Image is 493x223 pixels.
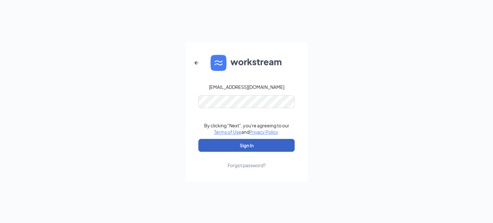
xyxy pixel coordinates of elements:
div: By clicking "Next", you're agreeing to our and . [204,122,289,135]
img: WS logo and Workstream text [211,55,282,71]
a: Privacy Policy [249,129,278,135]
button: ArrowLeftNew [189,55,204,71]
button: Sign In [198,139,295,152]
a: Terms of Use [214,129,241,135]
div: Forgot password? [228,162,266,168]
a: Forgot password? [228,152,266,168]
svg: ArrowLeftNew [193,59,200,67]
div: [EMAIL_ADDRESS][DOMAIN_NAME] [209,84,284,90]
